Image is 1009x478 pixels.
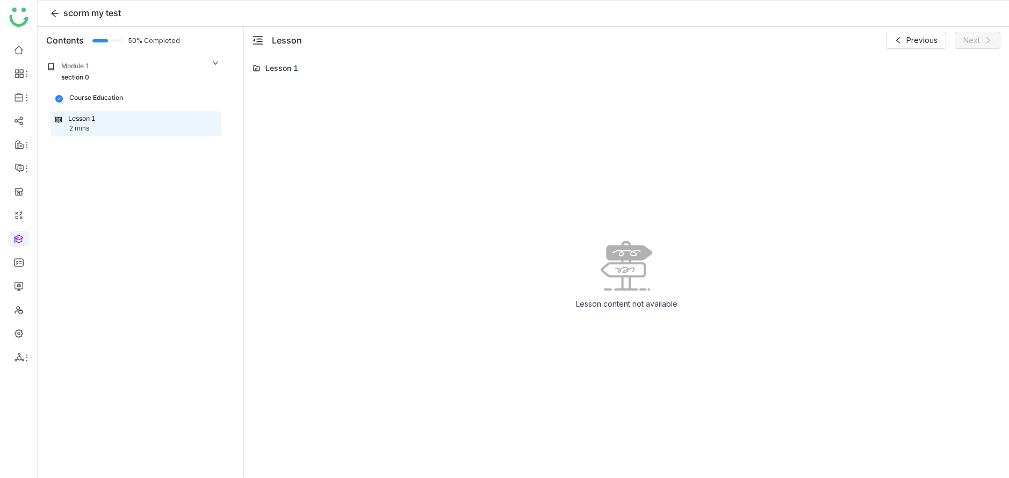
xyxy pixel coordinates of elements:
[128,38,141,44] span: 50% Completed
[265,62,298,74] div: Lesson 1
[253,35,263,46] button: menu-fold
[886,32,946,49] button: Previous
[68,114,96,124] div: Lesson 1
[955,32,1000,49] button: Next
[55,116,62,124] img: lesson.svg
[567,291,686,317] div: Lesson content not available
[601,241,652,291] img: No data
[61,73,89,83] div: section 0
[253,64,260,72] img: lms-folder.svg
[40,54,227,90] div: Module 1section 0
[63,8,121,18] span: scorm my test
[69,93,123,103] div: Course Education
[9,8,28,27] img: logo
[272,34,302,47] div: Lesson
[46,34,84,47] div: Contents
[906,34,938,46] span: Previous
[61,61,90,71] div: Module 1
[69,124,90,134] div: 2 mins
